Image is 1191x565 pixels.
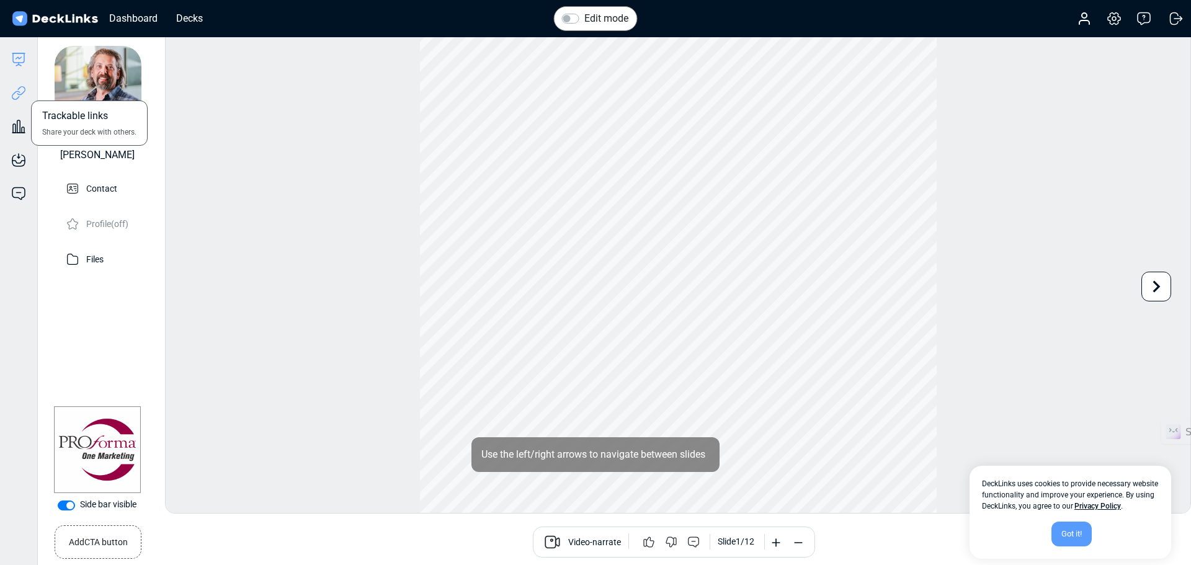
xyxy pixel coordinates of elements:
div: Slide 1 / 12 [718,535,754,548]
div: Use the left/right arrows to navigate between slides [471,437,720,472]
span: Share your deck with others. [42,127,136,138]
img: avatar [55,46,141,133]
img: Company Banner [54,406,141,493]
span: Trackable links [42,109,108,127]
span: DeckLinks uses cookies to provide necessary website functionality and improve your experience. By... [982,478,1159,512]
label: Side bar visible [80,498,136,511]
img: DeckLinks [10,10,100,28]
p: Contact [86,180,117,195]
p: Profile (off) [86,215,128,231]
div: Dashboard [103,11,164,26]
span: Video-narrate [568,536,621,551]
small: Add CTA button [69,531,128,549]
p: Files [86,251,104,266]
label: Edit mode [584,11,628,26]
div: Got it! [1051,522,1092,546]
a: Privacy Policy [1074,502,1121,510]
div: [PERSON_NAME] [60,148,135,162]
div: Decks [170,11,209,26]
